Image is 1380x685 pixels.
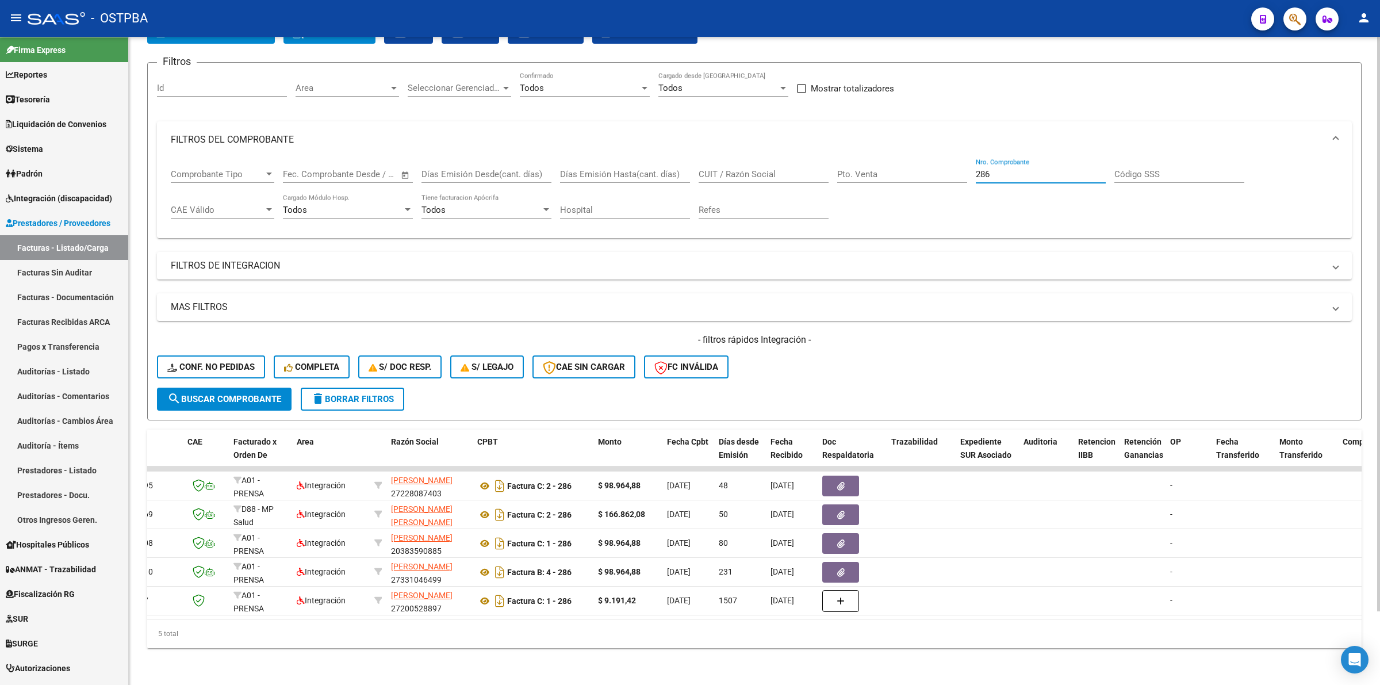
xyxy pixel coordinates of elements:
span: Retencion IIBB [1078,437,1115,460]
span: SURGE [6,637,38,650]
mat-icon: menu [9,11,23,25]
span: Razón Social [391,437,439,446]
div: FILTROS DEL COMPROBANTE [157,158,1352,239]
span: S/ legajo [461,362,513,372]
button: Open calendar [399,169,412,182]
span: A01 - PRENSA [233,533,264,556]
span: Expediente SUR Asociado [960,437,1011,460]
span: Seleccionar Gerenciador [408,83,501,93]
span: Todos [283,205,307,215]
span: Integración (discapacidad) [6,192,112,205]
span: D88 - MP Salud [233,504,274,527]
span: Retención Ganancias [1124,437,1163,460]
span: Integración [297,510,346,519]
span: 231 [719,567,733,576]
mat-icon: delete [311,392,325,405]
div: 5 total [147,619,1362,648]
strong: $ 98.964,88 [598,481,641,490]
span: [DATE] [667,596,691,605]
div: Open Intercom Messenger [1341,646,1368,673]
datatable-header-cell: Días desde Emisión [714,430,766,480]
datatable-header-cell: Trazabilidad [887,430,956,480]
strong: $ 98.964,88 [598,567,641,576]
span: S/ Doc Resp. [369,362,432,372]
span: Completa [284,362,339,372]
mat-panel-title: FILTROS DEL COMPROBANTE [171,133,1324,146]
span: A01 - PRENSA [233,562,264,584]
span: [PERSON_NAME] [PERSON_NAME] [391,504,453,527]
span: EXCEL [451,28,490,39]
datatable-header-cell: Facturado x Orden De [229,430,292,480]
span: 80 [719,538,728,548]
span: [PERSON_NAME] [391,591,453,600]
i: Descargar documento [492,534,507,553]
div: 20383590885 [391,531,468,556]
span: Reportes [6,68,47,81]
span: Prestadores / Proveedores [6,217,110,229]
span: FC Inválida [654,362,718,372]
span: [DATE] [667,538,691,548]
span: A01 - PRENSA [233,591,264,613]
span: Todos [658,83,683,93]
span: - OSTPBA [91,6,148,31]
span: Padrón [6,167,43,180]
button: Conf. no pedidas [157,355,265,378]
span: [DATE] [770,510,794,519]
datatable-header-cell: Area [292,430,370,480]
button: FC Inválida [644,355,729,378]
span: [DATE] [667,567,691,576]
mat-panel-title: MAS FILTROS [171,301,1324,313]
datatable-header-cell: Monto [593,430,662,480]
span: Hospitales Públicos [6,538,89,551]
span: Integración [297,481,346,490]
span: CPBT [477,437,498,446]
strong: Factura C: 1 - 286 [507,539,572,548]
span: 1507 [719,596,737,605]
span: CAE SIN CARGAR [543,362,625,372]
strong: Factura C: 2 - 286 [507,510,572,519]
div: 27331046499 [391,560,468,584]
h3: Filtros [157,53,197,70]
mat-panel-title: FILTROS DE INTEGRACION [171,259,1324,272]
span: Autorizaciones [6,662,70,675]
span: - [1170,567,1172,576]
datatable-header-cell: Retención Ganancias [1120,430,1166,480]
span: Fecha Cpbt [667,437,708,446]
div: 20306522680 [391,503,468,527]
div: 27200528897 [391,589,468,613]
button: Borrar Filtros [301,388,404,411]
span: Integración [297,596,346,605]
datatable-header-cell: CPBT [473,430,593,480]
datatable-header-cell: Expediente SUR Asociado [956,430,1019,480]
input: Start date [283,169,320,179]
span: Firma Express [6,44,66,56]
span: Integración [297,538,346,548]
span: Fecha Transferido [1216,437,1259,460]
span: Integración [297,567,346,576]
i: Descargar documento [492,506,507,524]
span: [PERSON_NAME] [391,476,453,485]
span: [DATE] [770,596,794,605]
span: Area [296,83,389,93]
strong: Factura C: 1 - 286 [507,596,572,606]
span: [PERSON_NAME] [391,562,453,571]
span: 50 [719,510,728,519]
span: CSV [393,28,424,39]
mat-expansion-panel-header: FILTROS DE INTEGRACION [157,252,1352,280]
span: Monto Transferido [1279,437,1322,460]
span: Auditoria [1023,437,1057,446]
input: End date [331,169,386,179]
button: CAE SIN CARGAR [532,355,635,378]
span: Todos [421,205,446,215]
span: Trazabilidad [891,437,938,446]
datatable-header-cell: Fecha Transferido [1212,430,1275,480]
span: CAE Válido [171,205,264,215]
button: Completa [274,355,350,378]
span: Sistema [6,143,43,155]
i: Descargar documento [492,592,507,610]
span: OP [1170,437,1181,446]
span: Conf. no pedidas [167,362,255,372]
span: - [1170,596,1172,605]
span: Fiscalización RG [6,588,75,600]
span: Tesorería [6,93,50,106]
